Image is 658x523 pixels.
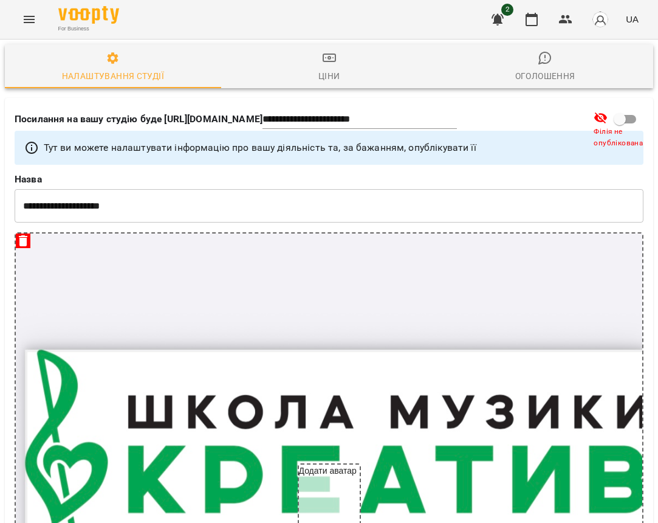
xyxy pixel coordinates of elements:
span: For Business [58,25,119,33]
p: Посилання на вашу студію буде [URL][DOMAIN_NAME] [15,112,262,126]
p: Тут ви можете налаштувати інформацію про вашу діяльність та, за бажанням, опублікувати її [44,140,476,155]
label: Назва [15,175,643,184]
div: Налаштування студії [62,69,164,83]
span: UA [626,13,639,26]
img: Voopty Logo [58,6,119,24]
button: UA [621,8,643,30]
span: Філія не опублікована [594,126,654,150]
span: 2 [501,4,513,16]
button: Menu [15,5,44,34]
div: Ціни [318,69,340,83]
img: avatar_s.png [592,11,609,28]
div: Оголошення [515,69,575,83]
